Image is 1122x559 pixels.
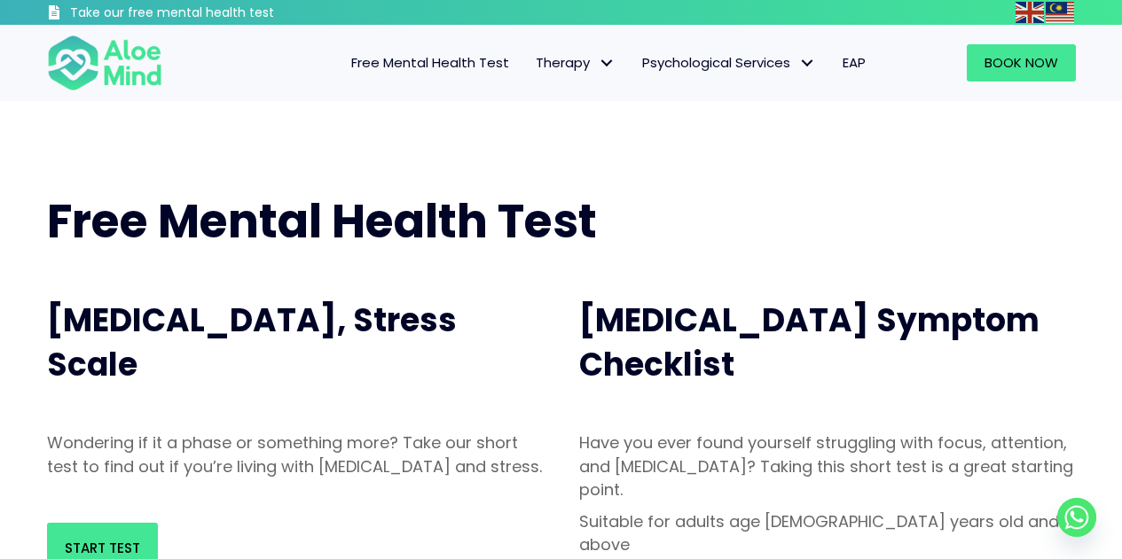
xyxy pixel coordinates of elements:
img: ms [1046,2,1074,23]
nav: Menu [185,44,879,82]
span: Start Test [65,539,140,557]
span: EAP [843,53,866,72]
a: Malay [1046,2,1076,22]
img: Aloe mind Logo [47,34,162,92]
a: English [1016,2,1046,22]
span: Psychological Services: submenu [795,50,820,76]
p: Have you ever found yourself struggling with focus, attention, and [MEDICAL_DATA]? Taking this sh... [579,431,1076,501]
p: Wondering if it a phase or something more? Take our short test to find out if you’re living with ... [47,431,544,477]
span: [MEDICAL_DATA], Stress Scale [47,298,457,387]
span: Therapy [536,53,616,72]
span: Psychological Services [642,53,816,72]
a: TherapyTherapy: submenu [522,44,629,82]
a: EAP [829,44,879,82]
span: [MEDICAL_DATA] Symptom Checklist [579,298,1040,387]
a: Psychological ServicesPsychological Services: submenu [629,44,829,82]
span: Therapy: submenu [594,50,620,76]
a: Book Now [967,44,1076,82]
p: Suitable for adults age [DEMOGRAPHIC_DATA] years old and above [579,510,1076,556]
span: Book Now [985,53,1058,72]
a: Free Mental Health Test [338,44,522,82]
span: Free Mental Health Test [47,189,597,253]
span: Free Mental Health Test [351,53,509,72]
a: Whatsapp [1057,498,1096,537]
h3: Take our free mental health test [70,4,369,22]
img: en [1016,2,1044,23]
a: Take our free mental health test [47,4,369,25]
